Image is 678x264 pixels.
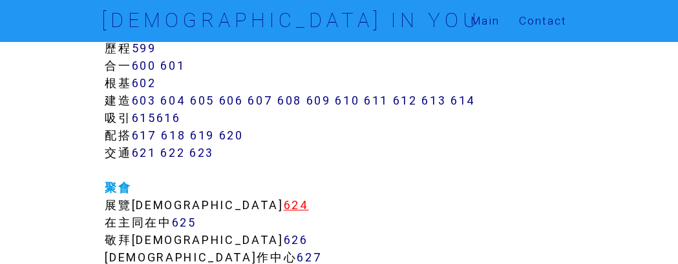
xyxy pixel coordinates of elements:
[132,76,156,90] a: 602
[335,93,359,108] a: 610
[160,93,185,108] a: 604
[105,180,131,195] a: 聚會
[161,128,185,143] a: 618
[284,198,309,212] a: 624
[219,93,244,108] a: 606
[132,93,156,108] a: 603
[172,215,196,230] a: 625
[623,206,668,254] iframe: Chat
[189,145,214,160] a: 623
[421,93,446,108] a: 613
[160,145,185,160] a: 622
[160,58,185,73] a: 601
[306,93,331,108] a: 609
[284,232,308,247] a: 626
[450,93,476,108] a: 614
[132,128,157,143] a: 617
[132,110,156,125] a: 615
[190,93,215,108] a: 605
[364,93,388,108] a: 611
[132,41,156,56] a: 599
[132,145,156,160] a: 621
[156,110,181,125] a: 616
[219,128,244,143] a: 620
[132,58,156,73] a: 600
[190,128,215,143] a: 619
[248,93,273,108] a: 607
[277,93,302,108] a: 608
[393,93,418,108] a: 612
